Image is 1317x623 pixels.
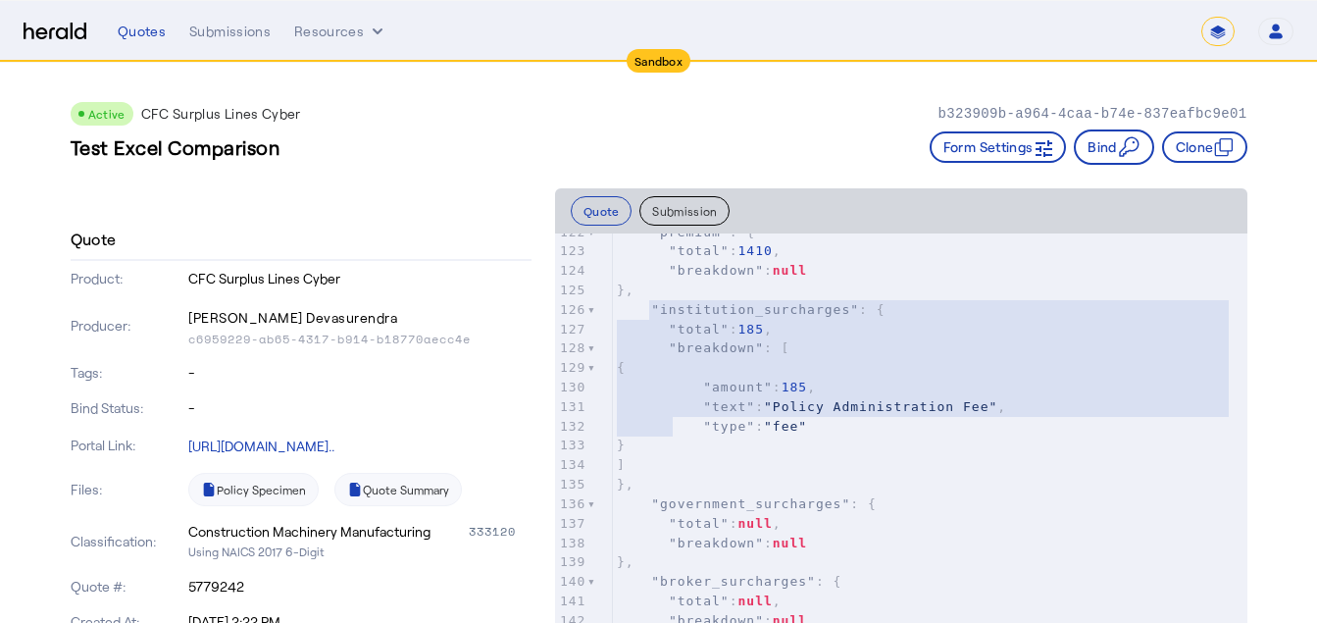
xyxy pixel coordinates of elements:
[71,577,185,597] p: Quote #:
[555,494,587,514] div: 136
[937,104,1246,124] p: b323909b-a964-4caa-b74e-837eafbc9e01
[617,225,755,239] span: : {
[627,49,690,73] div: Sandbox
[555,397,587,417] div: 131
[188,363,532,383] p: -
[334,473,462,506] a: Quote Summary
[188,542,532,561] p: Using NAICS 2017 6-Digit
[555,320,587,339] div: 127
[188,473,319,506] a: Policy Specimen
[669,243,730,258] span: "total"
[617,399,1006,414] span: : ,
[71,532,185,551] p: Classification:
[651,225,729,239] span: "premium"
[571,196,633,226] button: Quote
[555,261,587,281] div: 124
[651,496,850,511] span: "government_surcharges"
[71,316,185,336] p: Producer:
[782,380,807,394] span: 185
[555,455,587,475] div: 134
[118,22,166,41] div: Quotes
[738,516,773,531] span: null
[738,243,773,258] span: 1410
[617,419,807,434] span: :
[555,241,587,261] div: 123
[71,228,117,251] h4: Quote
[669,594,730,608] span: "total"
[669,322,730,337] span: "total"
[555,417,587,437] div: 132
[617,438,626,452] span: }
[738,322,764,337] span: 185
[617,263,807,278] span: :
[1162,131,1247,163] button: Clone
[71,363,185,383] p: Tags:
[703,399,755,414] span: "text"
[555,592,587,611] div: 141
[555,436,587,455] div: 133
[669,536,764,550] span: "breakdown"
[764,419,807,434] span: "fee"
[555,338,587,358] div: 128
[469,522,532,542] div: 333120
[617,380,816,394] span: : ,
[188,332,532,347] p: c6959229-ab65-4317-b914-b18770aecc4e
[555,358,587,378] div: 129
[555,534,587,553] div: 138
[1074,130,1153,165] button: Bind
[555,281,587,300] div: 125
[555,514,587,534] div: 137
[188,438,334,454] a: [URL][DOMAIN_NAME]..
[617,302,886,317] span: : {
[617,340,790,355] span: : [
[555,300,587,320] div: 126
[617,496,877,511] span: : {
[617,554,634,569] span: },
[617,574,842,589] span: : {
[617,360,626,375] span: {
[617,243,782,258] span: : ,
[703,419,755,434] span: "type"
[930,131,1067,163] button: Form Settings
[617,594,782,608] span: : ,
[651,574,816,589] span: "broker_surcharges"
[88,107,126,121] span: Active
[188,269,532,288] p: CFC Surplus Lines Cyber
[555,378,587,397] div: 130
[141,104,301,124] p: CFC Surplus Lines Cyber
[71,436,185,455] p: Portal Link:
[71,133,280,161] h3: Test Excel Comparison
[617,516,782,531] span: : ,
[703,380,773,394] span: "amount"
[617,477,634,492] span: },
[555,475,587,494] div: 135
[188,522,431,542] div: Construction Machinery Manufacturing
[555,572,587,592] div: 140
[639,196,730,226] button: Submission
[188,398,532,418] p: -
[71,398,185,418] p: Bind Status:
[617,536,807,550] span: :
[294,22,387,41] button: Resources dropdown menu
[669,263,764,278] span: "breakdown"
[669,340,764,355] span: "breakdown"
[617,322,773,337] span: : ,
[24,23,86,41] img: Herald Logo
[773,536,807,550] span: null
[555,552,587,572] div: 139
[764,399,997,414] span: "Policy Administration Fee"
[188,577,532,597] p: 5779242
[669,516,730,531] span: "total"
[188,304,532,332] p: [PERSON_NAME] Devasurendra
[71,480,185,499] p: Files:
[189,22,271,41] div: Submissions
[617,457,626,472] span: ]
[738,594,773,608] span: null
[651,302,859,317] span: "institution_surcharges"
[773,263,807,278] span: null
[71,269,185,288] p: Product:
[617,283,634,297] span: },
